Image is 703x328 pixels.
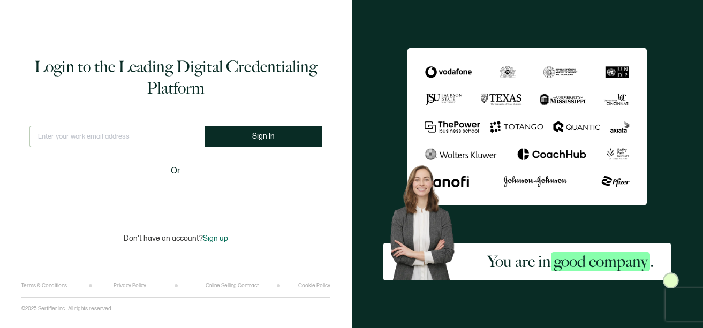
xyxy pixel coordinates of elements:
[252,132,275,140] span: Sign In
[206,283,259,289] a: Online Selling Contract
[205,126,322,147] button: Sign In
[124,234,228,243] p: Don't have an account?
[171,164,180,178] span: Or
[551,252,650,271] span: good company
[487,251,654,272] h2: You are in .
[114,283,146,289] a: Privacy Policy
[298,283,330,289] a: Cookie Policy
[29,56,322,99] h1: Login to the Leading Digital Credentialing Platform
[203,234,228,243] span: Sign up
[21,283,67,289] a: Terms & Conditions
[663,272,679,288] img: Sertifier Login
[383,159,470,280] img: Sertifier Login - You are in <span class="strong-h">good company</span>. Hero
[407,48,647,205] img: Sertifier Login - You are in <span class="strong-h">good company</span>.
[29,126,205,147] input: Enter your work email address
[109,185,243,208] iframe: Sign in with Google Button
[21,306,112,312] p: ©2025 Sertifier Inc.. All rights reserved.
